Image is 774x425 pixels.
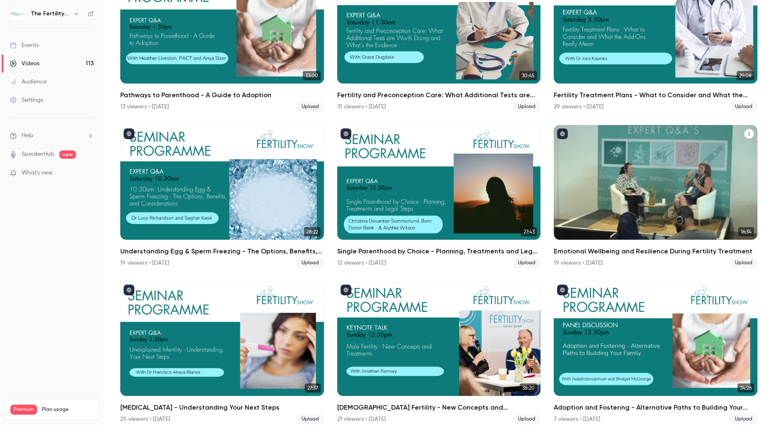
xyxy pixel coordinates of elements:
[22,169,53,177] span: What's new
[554,403,757,413] h2: Adoption and Fostering - Alternative Paths to Building Your Family
[10,415,26,422] p: Videos
[303,71,321,80] span: 33:00
[513,258,540,268] span: Upload
[10,41,39,49] div: Events
[554,259,603,267] div: 19 viewers • [DATE]
[737,71,754,80] span: 29:08
[737,383,754,393] span: 34:26
[120,281,324,424] li: Unexplained Infertility - Understanding Your Next Steps
[554,103,604,111] div: 29 viewers • [DATE]
[120,281,324,424] a: 27:37[MEDICAL_DATA] - Understanding Your Next Steps25 viewers • [DATE]Upload
[337,125,541,268] li: Single Parenthood by Choice - Planning, Treatments and Legal Steps
[337,415,386,423] div: 21 viewers • [DATE]
[120,246,324,256] h2: Understanding Egg & Sperm Freezing - The Options, Benefits, and Considerations
[521,227,537,236] span: 27:43
[77,415,93,422] p: / ∞
[341,285,351,295] button: published
[22,131,34,140] span: Help
[519,71,537,80] span: 30:45
[513,102,540,112] span: Upload
[297,102,324,112] span: Upload
[337,259,386,267] div: 12 viewers • [DATE]
[557,128,568,139] button: published
[10,59,39,68] div: Videos
[337,281,541,424] li: Male Fertility - New Concepts and Treatments
[10,96,43,104] div: Settings
[554,125,757,268] a: 16:34Emotional Wellbeing and Resilience During Fertility Treatment19 viewers • [DATE]Upload
[10,131,94,140] li: help-dropdown-opener
[297,258,324,268] span: Upload
[730,102,757,112] span: Upload
[120,403,324,413] h2: [MEDICAL_DATA] - Understanding Your Next Steps
[554,281,757,424] li: Adoption and Fostering - Alternative Paths to Building Your Family
[337,281,541,424] a: 38:20[DEMOGRAPHIC_DATA] Fertility - New Concepts and Treatments21 viewers • [DATE]Upload
[554,281,757,424] a: 34:26Adoption and Fostering - Alternative Paths to Building Your Family7 viewers • [DATE]Upload
[124,285,134,295] button: published
[557,285,568,295] button: published
[730,414,757,424] span: Upload
[10,78,47,86] div: Audience
[120,125,324,268] a: 28:22Understanding Egg & Sperm Freezing - The Options, Benefits, and Considerations19 viewers • [...
[305,383,321,393] span: 27:37
[513,414,540,424] span: Upload
[10,7,24,20] img: The Fertility Show 2025
[337,103,386,111] div: 31 viewers • [DATE]
[337,246,541,256] h2: Single Parenthood by Choice - Planning, Treatments and Legal Steps
[22,150,54,159] a: SpeakerHub
[304,227,321,236] span: 28:22
[120,259,169,267] div: 19 viewers • [DATE]
[297,414,324,424] span: Upload
[554,415,600,423] div: 7 viewers • [DATE]
[341,128,351,139] button: published
[84,170,94,177] iframe: Noticeable Trigger
[10,405,37,415] span: Premium
[738,227,754,236] span: 16:34
[42,406,93,413] span: Plan usage
[31,10,70,18] h6: The Fertility Show 2025
[124,128,134,139] button: published
[59,150,76,159] span: new
[554,125,757,268] li: Emotional Wellbeing and Resilience During Fertility Treatment
[337,125,541,268] a: 27:43Single Parenthood by Choice - Planning, Treatments and Legal Steps12 viewers • [DATE]Upload
[120,415,170,423] div: 25 viewers • [DATE]
[554,90,757,100] h2: Fertility Treatment Plans - What to Consider and What the Add-Ons Really Mean
[520,383,537,393] span: 38:20
[77,416,85,421] span: 887
[337,403,541,413] h2: [DEMOGRAPHIC_DATA] Fertility - New Concepts and Treatments
[120,125,324,268] li: Understanding Egg & Sperm Freezing - The Options, Benefits, and Considerations
[730,258,757,268] span: Upload
[120,103,169,111] div: 13 viewers • [DATE]
[120,90,324,100] h2: Pathways to Parenthood - A Guide to Adoption
[337,90,541,100] h2: Fertility and Preconception Care: What Additional Tests are Worth Doing and What's the Evidence
[554,246,757,256] h2: Emotional Wellbeing and Resilience During Fertility Treatment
